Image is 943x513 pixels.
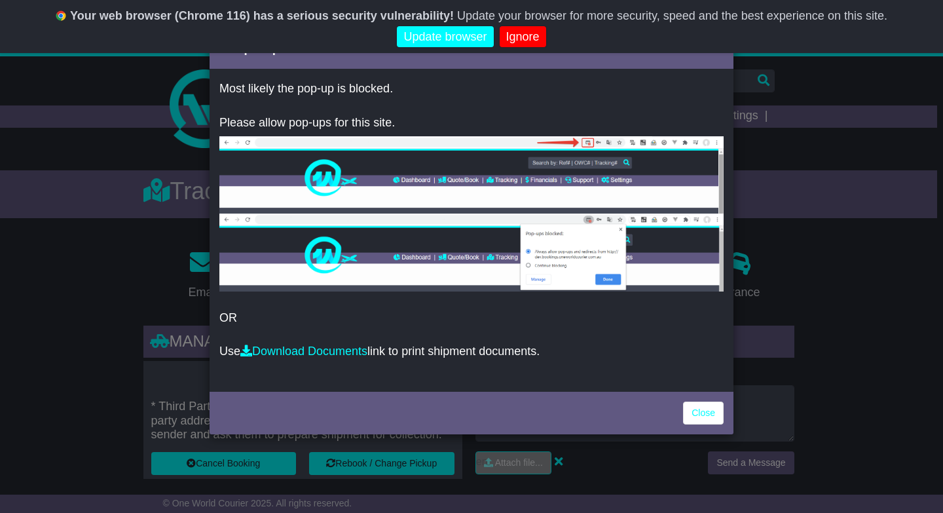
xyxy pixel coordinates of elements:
a: Close [683,402,724,425]
p: Most likely the pop-up is blocked. [219,82,724,96]
p: Please allow pop-ups for this site. [219,116,724,130]
div: OR [210,72,733,389]
img: allow-popup-1.png [219,136,724,214]
img: allow-popup-2.png [219,214,724,292]
a: Update browser [397,26,493,48]
b: Your web browser (Chrome 116) has a serious security vulnerability! [70,9,454,22]
span: Update your browser for more security, speed and the best experience on this site. [457,9,887,22]
a: Download Documents [240,345,367,358]
a: Ignore [500,26,546,48]
p: Use link to print shipment documents. [219,345,724,359]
